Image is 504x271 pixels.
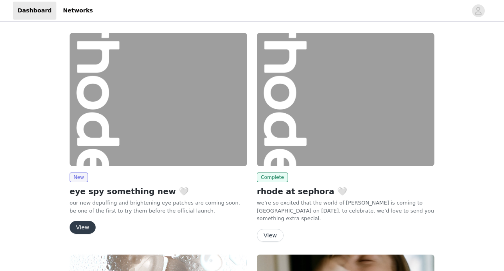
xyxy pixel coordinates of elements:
h2: eye spy something new 🤍 [70,185,247,197]
span: New [70,173,88,182]
button: View [70,221,96,234]
a: View [70,225,96,231]
p: we’re so excited that the world of [PERSON_NAME] is coming to [GEOGRAPHIC_DATA] on [DATE]. to cel... [257,199,434,223]
a: Networks [58,2,98,20]
a: View [257,233,284,239]
span: Complete [257,173,288,182]
div: avatar [474,4,482,17]
a: Dashboard [13,2,56,20]
img: rhode skin [70,33,247,166]
button: View [257,229,284,242]
img: rhode skin [257,33,434,166]
p: our new depuffing and brightening eye patches are coming soon. be one of the first to try them be... [70,199,247,215]
h2: rhode at sephora 🤍 [257,185,434,197]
